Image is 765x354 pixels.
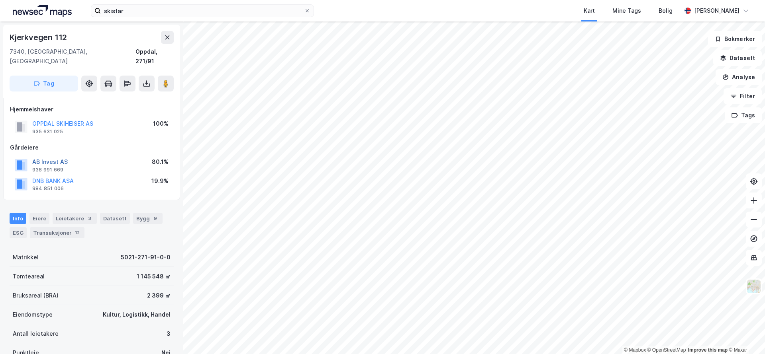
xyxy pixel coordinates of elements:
[13,291,59,300] div: Bruksareal (BRA)
[10,76,78,91] button: Tag
[73,229,81,237] div: 12
[103,310,171,319] div: Kultur, Logistikk, Handel
[151,214,159,222] div: 9
[13,253,39,262] div: Matrikkel
[10,105,173,114] div: Hjemmelshaver
[612,6,641,16] div: Mine Tags
[725,316,765,354] iframe: Chat Widget
[10,213,26,224] div: Info
[167,329,171,338] div: 3
[133,213,163,224] div: Bygg
[659,6,673,16] div: Bolig
[147,291,171,300] div: 2 399 ㎡
[101,5,304,17] input: Søk på adresse, matrikkel, gårdeiere, leietakere eller personer
[13,329,59,338] div: Antall leietakere
[713,50,762,66] button: Datasett
[584,6,595,16] div: Kart
[624,347,646,353] a: Mapbox
[708,31,762,47] button: Bokmerker
[86,214,94,222] div: 3
[151,176,169,186] div: 19.9%
[32,167,63,173] div: 938 991 669
[716,69,762,85] button: Analyse
[10,143,173,152] div: Gårdeiere
[746,279,761,294] img: Z
[10,47,135,66] div: 7340, [GEOGRAPHIC_DATA], [GEOGRAPHIC_DATA]
[135,47,174,66] div: Oppdal, 271/91
[137,272,171,281] div: 1 145 548 ㎡
[152,157,169,167] div: 80.1%
[724,88,762,104] button: Filter
[13,310,53,319] div: Eiendomstype
[53,213,97,224] div: Leietakere
[688,347,728,353] a: Improve this map
[30,227,84,238] div: Transaksjoner
[13,5,72,17] img: logo.a4113a55bc3d86da70a041830d287a7e.svg
[10,227,27,238] div: ESG
[153,119,169,128] div: 100%
[100,213,130,224] div: Datasett
[29,213,49,224] div: Eiere
[13,272,45,281] div: Tomteareal
[647,347,686,353] a: OpenStreetMap
[32,185,64,192] div: 984 851 006
[725,107,762,123] button: Tags
[32,128,63,135] div: 935 631 025
[121,253,171,262] div: 5021-271-91-0-0
[694,6,739,16] div: [PERSON_NAME]
[725,316,765,354] div: Kontrollprogram for chat
[10,31,69,44] div: Kjerkvegen 112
